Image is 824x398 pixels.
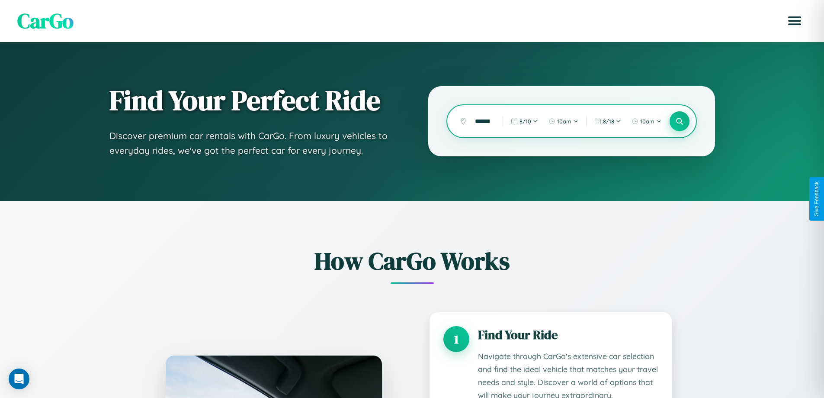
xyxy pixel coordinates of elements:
span: 10am [557,118,571,125]
div: Open Intercom Messenger [9,369,29,389]
span: 8 / 18 [603,118,614,125]
button: 8/10 [507,114,542,128]
span: 10am [640,118,654,125]
h2: How CarGo Works [153,244,672,278]
span: CarGo [17,6,74,35]
div: 1 [443,326,469,352]
span: 8 / 10 [519,118,531,125]
button: 10am [544,114,583,128]
button: Open menu [782,9,807,33]
div: Give Feedback [814,181,820,217]
h1: Find Your Perfect Ride [109,85,394,116]
p: Discover premium car rentals with CarGo. From luxury vehicles to everyday rides, we've got the pe... [109,129,394,158]
button: 10am [627,114,666,128]
h3: Find Your Ride [478,326,658,343]
button: 8/18 [590,114,625,128]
